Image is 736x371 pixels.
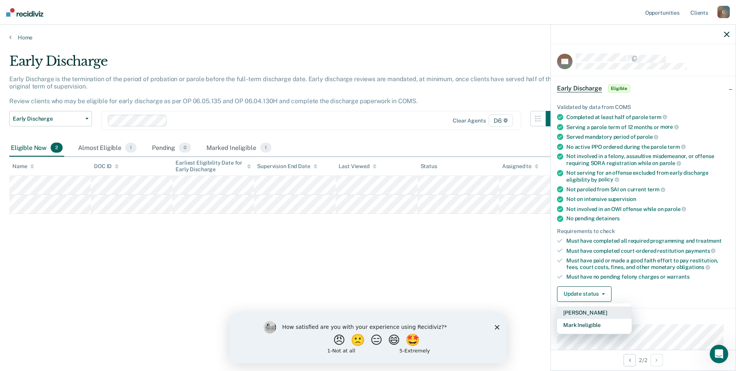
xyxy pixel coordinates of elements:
[557,228,729,235] div: Requirements to check
[668,144,685,150] span: term
[557,85,602,92] span: Early Discharge
[624,354,636,366] button: Previous Opportunity
[175,160,251,173] div: Earliest Eligibility Date for Early Discharge
[339,163,376,170] div: Last Viewed
[664,206,686,212] span: parole
[566,274,729,280] div: Must have no pending felony charges or
[566,215,729,222] div: No pending
[51,143,63,153] span: 2
[566,196,729,203] div: Not on intensive
[608,196,636,202] span: supervision
[205,140,273,157] div: Marked Ineligible
[685,248,716,254] span: payments
[659,160,681,166] span: parole
[551,350,736,370] div: 2 / 2
[502,163,538,170] div: Assigned to
[717,6,730,18] div: C
[566,124,729,131] div: Serving a parole term of 12 months or
[566,133,729,140] div: Served mandatory period of
[453,117,486,124] div: Clear agents
[651,354,663,366] button: Next Opportunity
[566,206,729,213] div: Not involved in an OWI offense while on
[6,8,43,17] img: Recidiviz
[696,238,722,244] span: treatment
[667,274,690,280] span: warrants
[260,143,271,153] span: 1
[557,104,729,111] div: Validated by data from COMS
[566,247,729,254] div: Must have completed court-ordered restitution
[94,163,119,170] div: DOC ID
[598,176,619,182] span: policy
[13,116,82,122] span: Early Discharge
[557,315,729,321] dt: Supervision
[710,345,728,363] iframe: Intercom live chat
[566,238,729,244] div: Must have completed all required programming and
[230,313,506,363] iframe: Survey by Kim from Recidiviz
[566,186,729,193] div: Not paroled from SAI on current
[557,286,612,302] button: Update status
[489,114,513,127] span: D6
[608,85,630,92] span: Eligible
[660,124,679,130] span: more
[647,186,665,192] span: term
[125,143,136,153] span: 1
[557,306,632,319] button: [PERSON_NAME]
[9,34,727,41] a: Home
[557,319,632,331] button: Mark Ineligible
[9,75,558,105] p: Early Discharge is the termination of the period of probation or parole before the full-term disc...
[566,114,729,121] div: Completed at least half of parole
[649,114,667,120] span: term
[676,264,710,270] span: obligations
[12,163,34,170] div: Name
[9,53,561,75] div: Early Discharge
[179,143,191,153] span: 0
[421,163,437,170] div: Status
[566,257,729,271] div: Must have paid or made a good faith effort to pay restitution, fees, court costs, fines, and othe...
[596,215,620,221] span: detainers
[551,76,736,101] div: Early DischargeEligible
[637,134,658,140] span: parole
[150,140,193,157] div: Pending
[77,140,138,157] div: Almost Eligible
[566,153,729,166] div: Not involved in a felony, assaultive misdemeanor, or offense requiring SORA registration while on
[566,170,729,183] div: Not serving for an offense excluded from early discharge eligibility by
[257,163,317,170] div: Supervision End Date
[566,143,729,150] div: No active PPO ordered during the parole
[9,140,64,157] div: Eligible Now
